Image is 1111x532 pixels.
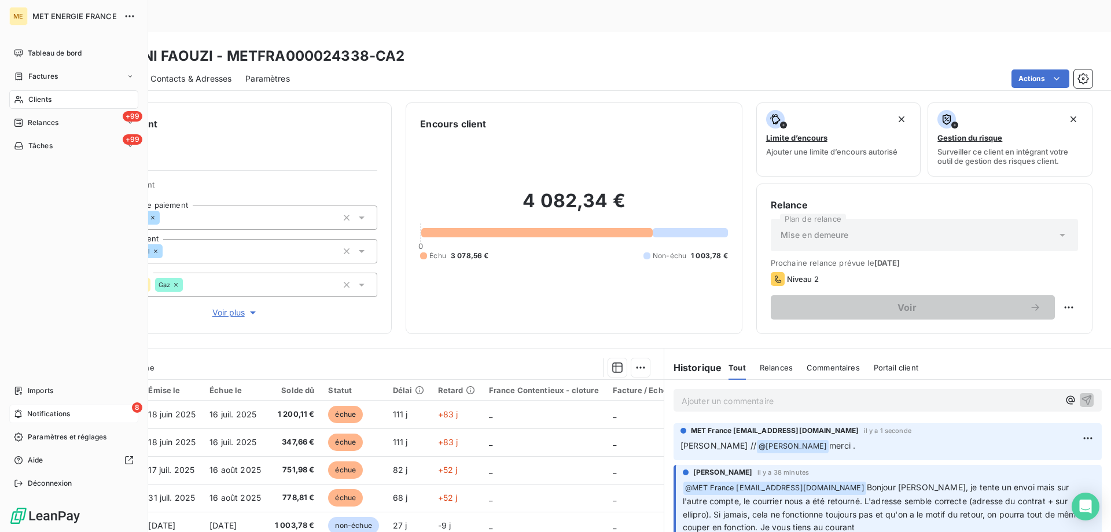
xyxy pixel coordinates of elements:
a: Aide [9,451,138,469]
span: [DATE] [874,258,900,267]
span: 751,98 € [275,464,315,476]
div: Solde dû [275,386,315,395]
button: Voir plus [93,306,377,319]
input: Ajouter une valeur [183,280,192,290]
span: 17 juil. 2025 [148,465,194,475]
span: _ [613,493,616,502]
span: Échu [429,251,446,261]
span: 18 juin 2025 [148,437,196,447]
span: 111 j [393,409,408,419]
span: 18 juin 2025 [148,409,196,419]
span: 16 août 2025 [209,493,261,502]
span: Contacts & Adresses [150,73,231,85]
span: Paramètres et réglages [28,432,106,442]
span: Clients [28,94,51,105]
span: échue [328,489,363,507]
span: Aide [28,455,43,465]
div: Échue le [209,386,261,395]
h2: 4 082,34 € [420,189,727,224]
span: Tâches [28,141,53,151]
span: +99 [123,111,142,122]
button: Voir [771,295,1055,320]
span: -9 j [438,520,451,530]
span: merci . [829,441,855,450]
span: Mise en demeure [781,229,848,241]
span: Commentaires [807,363,860,372]
span: 16 juil. 2025 [209,409,256,419]
span: _ [489,493,492,502]
span: 111 j [393,437,408,447]
span: +99 [123,134,142,145]
span: [DATE] [209,520,237,530]
span: Limite d’encours [766,133,827,142]
span: +83 j [438,409,458,419]
span: +83 j [438,437,458,447]
input: Ajouter une valeur [160,212,169,223]
span: 778,81 € [275,492,315,504]
span: échue [328,461,363,479]
span: Relances [28,118,58,128]
span: 16 juil. 2025 [209,437,256,447]
span: [DATE] [148,520,175,530]
span: Paramètres [245,73,290,85]
span: Tableau de bord [28,48,82,58]
span: 8 [132,402,142,413]
span: _ [489,520,492,530]
h6: Relance [771,198,1078,212]
span: Gaz [159,281,170,288]
div: Émise le [148,386,196,395]
span: 82 j [393,465,408,475]
span: Factures [28,71,58,82]
h6: Historique [664,361,722,375]
span: 3 078,56 € [451,251,489,261]
input: Ajouter une valeur [163,246,172,256]
img: Logo LeanPay [9,507,81,525]
button: Limite d’encoursAjouter une limite d’encours autorisé [756,102,921,177]
span: [PERSON_NAME] [693,467,753,478]
span: +52 j [438,493,458,502]
span: il y a 38 minutes [757,469,810,476]
span: Tout [729,363,746,372]
span: 68 j [393,493,408,502]
span: 27 j [393,520,407,530]
span: échue [328,434,363,451]
span: Ajouter une limite d’encours autorisé [766,147,897,156]
span: _ [489,409,492,419]
div: Délai [393,386,424,395]
h6: Informations client [70,117,377,131]
span: Surveiller ce client en intégrant votre outil de gestion des risques client. [937,147,1083,166]
span: Voir [785,303,1029,312]
span: +52 j [438,465,458,475]
span: Prochaine relance prévue le [771,258,1078,267]
div: Facture / Echéancier [613,386,692,395]
span: Non-échu [653,251,686,261]
div: Open Intercom Messenger [1072,493,1099,520]
div: Statut [328,386,378,395]
span: 347,66 € [275,436,315,448]
span: [PERSON_NAME] // [680,441,756,450]
div: Retard [438,386,475,395]
span: Propriétés Client [93,180,377,196]
span: MET France [EMAIL_ADDRESS][DOMAIN_NAME] [691,425,859,436]
span: 0 [418,241,423,251]
span: il y a 1 seconde [864,427,911,434]
span: _ [613,409,616,419]
button: Gestion du risqueSurveiller ce client en intégrant votre outil de gestion des risques client. [928,102,1092,177]
span: 1 003,78 € [691,251,728,261]
span: échue [328,406,363,423]
span: 31 juil. 2025 [148,493,195,502]
span: 1 003,78 € [275,520,315,531]
span: Niveau 2 [787,274,819,284]
span: _ [613,465,616,475]
span: 16 août 2025 [209,465,261,475]
span: _ [613,437,616,447]
span: Déconnexion [28,478,72,489]
div: France Contentieux - cloture [489,386,599,395]
span: _ [613,520,616,530]
h3: ZETRINI FAOUZI - METFRA000024338-CA2 [102,46,404,67]
span: Notifications [27,409,70,419]
button: Actions [1011,69,1069,88]
span: Portail client [874,363,918,372]
span: Relances [760,363,793,372]
span: _ [489,465,492,475]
